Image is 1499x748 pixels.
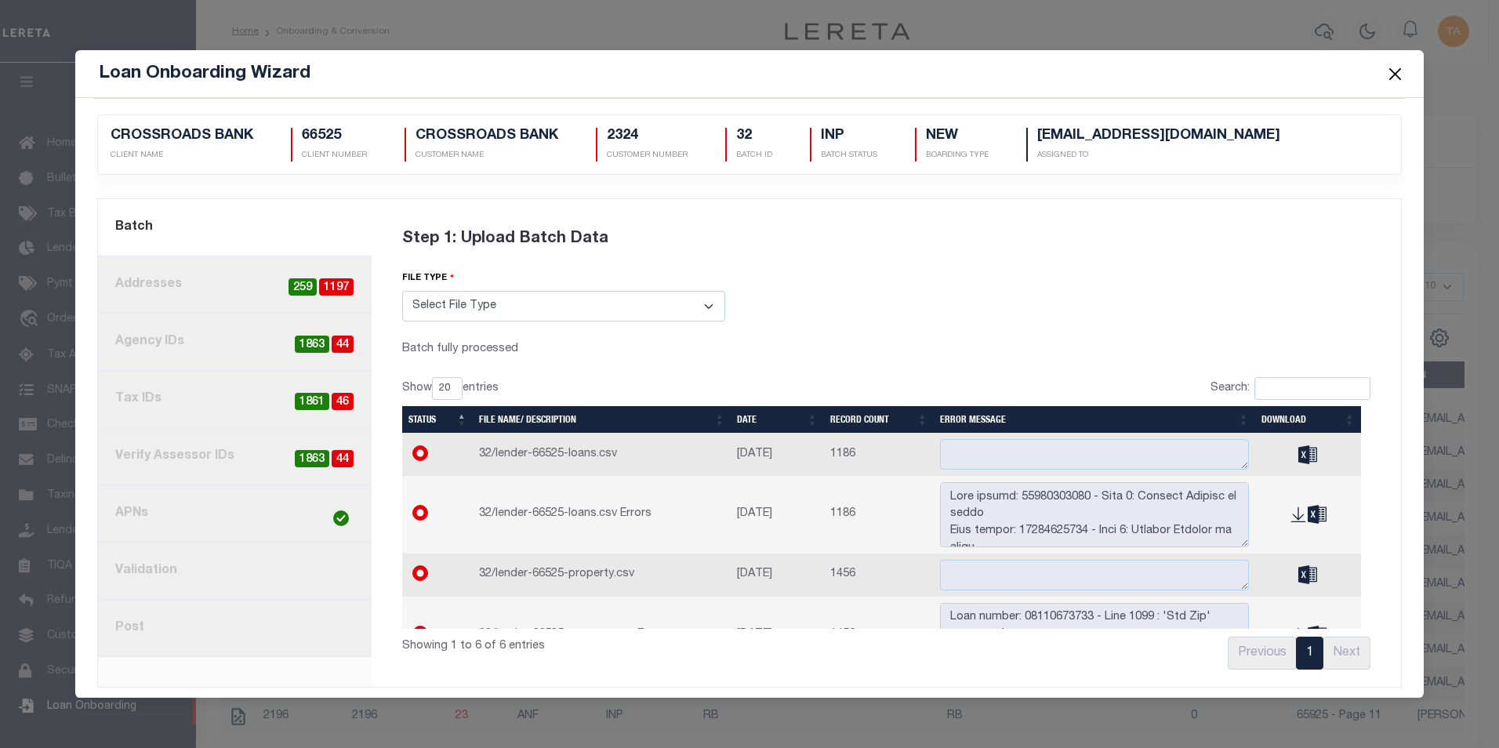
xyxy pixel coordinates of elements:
td: [DATE] [731,476,823,554]
span: 259 [289,278,317,296]
span: 1197 [319,278,354,296]
span: 44 [332,450,354,468]
p: CLIENT NUMBER [302,150,367,162]
a: Batch [98,199,372,256]
span: 44 [332,336,354,354]
td: 32/lender-66525-loans.csv Errors [473,476,731,554]
span: 1863 [295,336,329,354]
div: Showing 1 to 6 of 6 entries [402,629,794,655]
h5: INP [821,128,877,145]
img: check-icon-green.svg [333,510,349,526]
td: [DATE] [731,597,823,674]
a: Validation [98,543,372,600]
select: Showentries [432,377,463,400]
span: 1861 [295,393,329,411]
th: File Name/ Description: activate to sort column ascending [473,406,731,433]
h5: 2324 [607,128,688,145]
a: Verify Assessor IDs441863 [98,428,372,485]
h5: NEW [926,128,989,145]
td: 1186 [824,433,935,476]
th: Download: activate to sort column ascending [1255,406,1362,433]
td: 1456 [824,597,935,674]
h5: [EMAIL_ADDRESS][DOMAIN_NAME] [1037,128,1280,145]
p: CUSTOMER NUMBER [607,150,688,162]
p: Assigned To [1037,150,1280,162]
button: Close [1385,64,1405,84]
td: [DATE] [731,433,823,476]
h5: CROSSROADS BANK [111,128,253,145]
td: 1456 [824,554,935,597]
a: Tax IDs461861 [98,371,372,428]
p: Boarding Type [926,150,989,162]
p: BATCH ID [736,150,772,162]
a: Post [98,600,372,657]
td: [DATE] [731,554,823,597]
div: Step 1: Upload Batch Data [402,209,1371,270]
th: Date: activate to sort column ascending [731,406,823,433]
th: Record Count: activate to sort column ascending [824,406,935,433]
a: Agency IDs441863 [98,314,372,371]
p: CLIENT NAME [111,150,253,162]
td: 1186 [824,476,935,554]
th: Status: activate to sort column descending [402,406,474,433]
textarea: Loan number: 08110673733 - Line 1099 : 'Std Zip' must not be empty. Loan number: 08110673733 - Li... [940,603,1248,668]
td: 32/lender-66525-loans.csv [473,433,731,476]
a: APNs [98,485,372,543]
p: BATCH STATUS [821,150,877,162]
h5: Loan Onboarding Wizard [99,63,310,85]
a: Addresses1197259 [98,256,372,314]
h5: 66525 [302,128,367,145]
p: CUSTOMER NAME [416,150,558,162]
label: Show entries [402,377,499,400]
span: 46 [332,393,354,411]
label: file type [402,271,455,285]
td: 32/lender-66525-property.csv Errors [473,597,731,674]
input: Search: [1254,377,1370,400]
label: Search: [1210,377,1370,400]
h5: CROSSROADS BANK [416,128,558,145]
div: Batch fully processed [402,340,725,358]
th: Error Message: activate to sort column ascending [934,406,1254,433]
span: 1863 [295,450,329,468]
h5: 32 [736,128,772,145]
textarea: Lore ipsumd: 55980303080 - Sita 0: Consect Adipisc el seddo Eius tempor: 17284625734 - Inci 6: Ut... [940,482,1248,547]
td: 32/lender-66525-property.csv [473,554,731,597]
a: 1 [1296,637,1323,670]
